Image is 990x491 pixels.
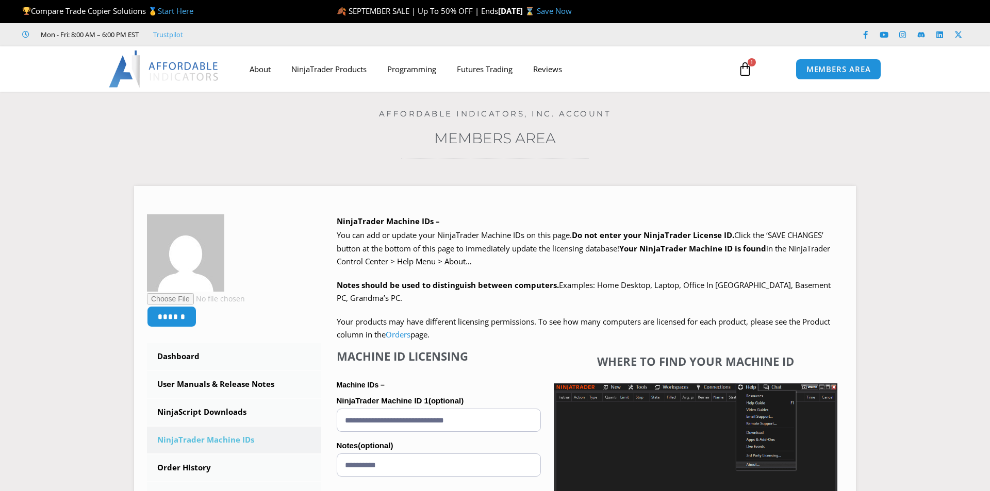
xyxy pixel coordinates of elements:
a: NinjaScript Downloads [147,399,321,426]
a: About [239,57,281,81]
a: 1 [722,54,768,84]
span: (optional) [358,441,393,450]
a: Start Here [158,6,193,16]
a: Trustpilot [153,28,183,41]
span: Compare Trade Copier Solutions 🥇 [22,6,193,16]
b: NinjaTrader Machine IDs – [337,216,440,226]
a: Futures Trading [447,57,523,81]
span: MEMBERS AREA [806,65,871,73]
a: User Manuals & Release Notes [147,371,321,398]
label: Notes [337,438,541,453]
span: Click the ‘SAVE CHANGES’ button at the bottom of this page to immediately update the licensing da... [337,230,830,266]
a: Order History [147,454,321,481]
span: 🍂 SEPTEMBER SALE | Up To 50% OFF | Ends [337,6,498,16]
a: MEMBERS AREA [796,59,882,80]
span: You can add or update your NinjaTrader Machine IDs on this page. [337,230,572,240]
span: (optional) [428,396,464,405]
a: Reviews [523,57,572,81]
a: Affordable Indicators, Inc. Account [379,109,612,118]
h4: Machine ID Licensing [337,349,541,363]
strong: Notes should be used to distinguish between computers. [337,280,559,290]
b: Do not enter your NinjaTrader License ID. [572,230,734,240]
a: Programming [377,57,447,81]
a: Orders [386,329,410,340]
a: Members Area [434,129,556,147]
span: 1 [748,58,756,66]
span: Your products may have different licensing permissions. To see how many computers are licensed fo... [337,316,830,340]
strong: Your NinjaTrader Machine ID is found [619,243,766,253]
img: 3e961ded3c57598c38b75bad42f30339efeb9c3e633a926747af0a11817a7dee [147,214,224,292]
strong: [DATE] ⌛ [498,6,537,16]
a: NinjaTrader Products [281,57,377,81]
label: NinjaTrader Machine ID 1 [337,393,541,409]
nav: Menu [239,57,726,81]
a: Dashboard [147,343,321,370]
strong: Machine IDs – [337,381,385,389]
h4: Where to find your Machine ID [554,354,837,368]
a: Save Now [537,6,572,16]
span: Mon - Fri: 8:00 AM – 6:00 PM EST [38,28,139,41]
a: NinjaTrader Machine IDs [147,427,321,453]
img: LogoAI | Affordable Indicators – NinjaTrader [109,50,220,88]
img: 🏆 [23,7,30,15]
span: Examples: Home Desktop, Laptop, Office In [GEOGRAPHIC_DATA], Basement PC, Grandma’s PC. [337,280,831,303]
